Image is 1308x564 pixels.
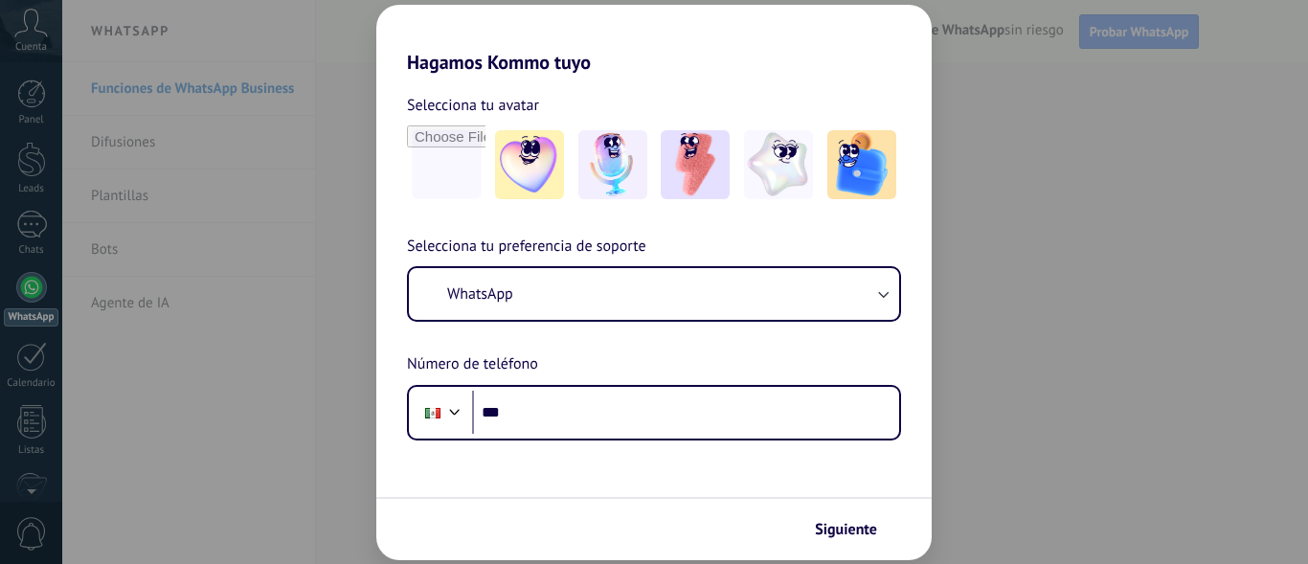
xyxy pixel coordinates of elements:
[407,352,538,377] span: Número de teléfono
[827,130,896,199] img: -5.jpeg
[495,130,564,199] img: -1.jpeg
[806,513,903,546] button: Siguiente
[661,130,730,199] img: -3.jpeg
[407,235,646,259] span: Selecciona tu preferencia de soporte
[415,393,451,433] div: Mexico: + 52
[376,5,932,74] h2: Hagamos Kommo tuyo
[407,93,539,118] span: Selecciona tu avatar
[815,523,877,536] span: Siguiente
[744,130,813,199] img: -4.jpeg
[447,284,513,304] span: WhatsApp
[409,268,899,320] button: WhatsApp
[578,130,647,199] img: -2.jpeg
